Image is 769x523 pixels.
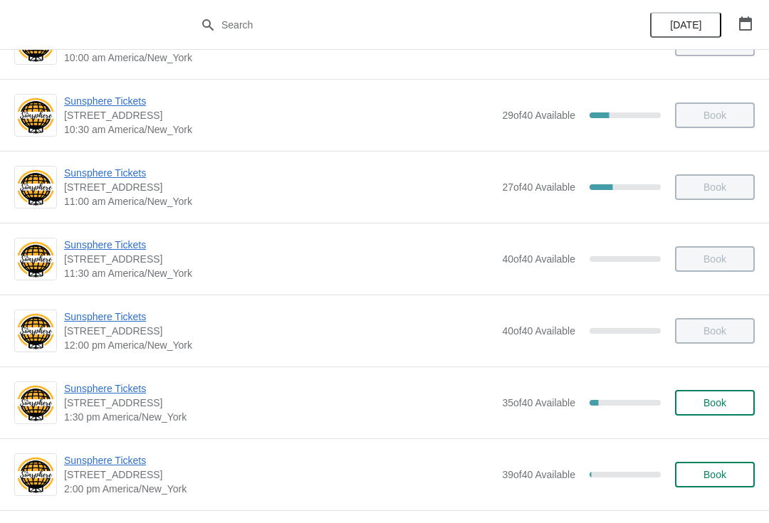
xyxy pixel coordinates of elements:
[502,253,575,265] span: 40 of 40 Available
[502,110,575,121] span: 29 of 40 Available
[64,266,495,280] span: 11:30 am America/New_York
[502,181,575,193] span: 27 of 40 Available
[15,384,56,423] img: Sunsphere Tickets | 810 Clinch Avenue, Knoxville, TN, USA | 1:30 pm America/New_York
[64,310,495,324] span: Sunsphere Tickets
[64,338,495,352] span: 12:00 pm America/New_York
[15,312,56,351] img: Sunsphere Tickets | 810 Clinch Avenue, Knoxville, TN, USA | 12:00 pm America/New_York
[64,94,495,108] span: Sunsphere Tickets
[221,12,577,38] input: Search
[703,469,726,480] span: Book
[64,381,495,396] span: Sunsphere Tickets
[15,240,56,279] img: Sunsphere Tickets | 810 Clinch Avenue, Knoxville, TN, USA | 11:30 am America/New_York
[15,455,56,495] img: Sunsphere Tickets | 810 Clinch Avenue, Knoxville, TN, USA | 2:00 pm America/New_York
[64,122,495,137] span: 10:30 am America/New_York
[64,166,495,180] span: Sunsphere Tickets
[15,168,56,207] img: Sunsphere Tickets | 810 Clinch Avenue, Knoxville, TN, USA | 11:00 am America/New_York
[502,397,575,408] span: 35 of 40 Available
[64,108,495,122] span: [STREET_ADDRESS]
[502,325,575,337] span: 40 of 40 Available
[670,19,701,31] span: [DATE]
[64,180,495,194] span: [STREET_ADDRESS]
[64,410,495,424] span: 1:30 pm America/New_York
[502,469,575,480] span: 39 of 40 Available
[675,390,755,416] button: Book
[675,462,755,487] button: Book
[64,324,495,338] span: [STREET_ADDRESS]
[650,12,721,38] button: [DATE]
[64,252,495,266] span: [STREET_ADDRESS]
[64,467,495,482] span: [STREET_ADDRESS]
[64,194,495,208] span: 11:00 am America/New_York
[64,396,495,410] span: [STREET_ADDRESS]
[64,453,495,467] span: Sunsphere Tickets
[703,397,726,408] span: Book
[64,51,495,65] span: 10:00 am America/New_York
[64,482,495,496] span: 2:00 pm America/New_York
[15,96,56,135] img: Sunsphere Tickets | 810 Clinch Avenue, Knoxville, TN, USA | 10:30 am America/New_York
[64,238,495,252] span: Sunsphere Tickets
